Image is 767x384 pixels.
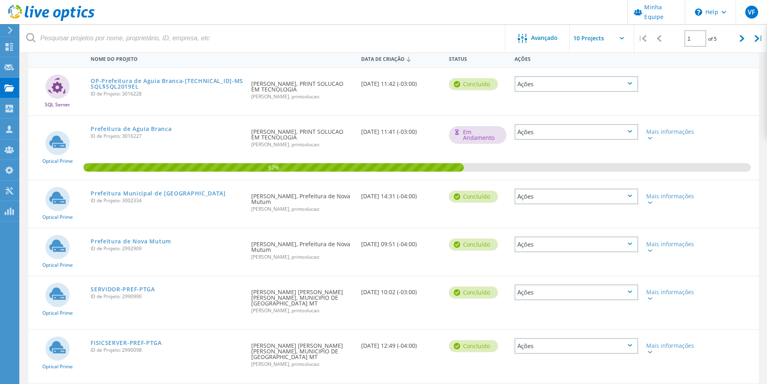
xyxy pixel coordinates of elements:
[247,330,357,375] div: [PERSON_NAME] [PERSON_NAME] [PERSON_NAME], MUNICIPIO DE [GEOGRAPHIC_DATA] MT
[20,24,506,52] input: Pesquisar projetos por nome, proprietário, ID, empresa, etc
[91,286,155,292] a: SERVIDOR-PREF-PTGA
[531,35,558,41] span: Avançado
[695,8,702,16] svg: \n
[357,68,445,95] div: [DATE] 11:42 (-03:00)
[251,255,353,259] span: [PERSON_NAME], printsolucao
[91,239,171,244] a: Prefeitura de Nova Mutum
[515,338,638,354] div: Ações
[42,364,73,369] span: Optical Prime
[708,35,717,42] span: of 5
[42,263,73,268] span: Optical Prime
[91,198,243,203] span: ID de Projeto: 3002334
[251,362,353,367] span: [PERSON_NAME], printsolucao
[515,189,638,204] div: Ações
[357,51,445,66] div: Data de Criação
[646,289,697,301] div: Mais informações
[91,91,243,96] span: ID de Projeto: 3016228
[83,163,464,170] span: 57%
[750,24,767,53] div: |
[357,181,445,207] div: [DATE] 14:31 (-04:00)
[515,76,638,92] div: Ações
[515,124,638,140] div: Ações
[449,239,498,251] div: Concluído
[42,215,73,220] span: Optical Prime
[91,246,243,251] span: ID de Projeto: 2992909
[646,129,697,140] div: Mais informações
[251,94,353,99] span: [PERSON_NAME], printsolucao
[357,116,445,143] div: [DATE] 11:41 (-03:00)
[251,142,353,147] span: [PERSON_NAME], printsolucao
[449,126,507,144] div: Em andamento
[91,191,226,196] a: Prefeitura Municipal de [GEOGRAPHIC_DATA]
[91,348,243,353] span: ID de Projeto: 2990098
[251,207,353,212] span: [PERSON_NAME], printsolucao
[515,237,638,252] div: Ações
[8,17,95,23] a: Live Optics Dashboard
[45,102,70,107] span: SQL Server
[449,286,498,299] div: Concluído
[247,228,357,268] div: [PERSON_NAME], Prefeitura de Nova Mutum
[357,228,445,255] div: [DATE] 09:51 (-04:00)
[91,134,243,139] span: ID de Projeto: 3016227
[646,241,697,253] div: Mais informações
[247,181,357,220] div: [PERSON_NAME], Prefeitura de Nova Mutum
[87,51,247,66] div: Nome do Projeto
[511,51,642,66] div: Ações
[251,308,353,313] span: [PERSON_NAME], printsolucao
[646,343,697,354] div: Mais informações
[42,311,73,316] span: Optical Prime
[449,340,498,352] div: Concluído
[91,340,162,346] a: FISICSERVER-PREF-PTGA
[449,78,498,90] div: Concluído
[42,159,73,164] span: Optical Prime
[748,9,755,15] span: VF
[515,284,638,300] div: Ações
[445,51,511,66] div: Status
[247,116,357,155] div: [PERSON_NAME], PRINT SOLUCAO EM TECNOLOGIA
[357,330,445,357] div: [DATE] 12:49 (-04:00)
[91,126,172,132] a: Prefeitura de Aguia Branca
[247,68,357,107] div: [PERSON_NAME], PRINT SOLUCAO EM TECNOLOGIA
[91,294,243,299] span: ID de Projeto: 2990990
[449,191,498,203] div: Concluído
[91,78,243,89] a: OP-Prefeitura de Aguia Branca-[TECHNICAL_ID]-MSSQL$SQL2019EL
[247,276,357,321] div: [PERSON_NAME] [PERSON_NAME] [PERSON_NAME], MUNICIPIO DE [GEOGRAPHIC_DATA] MT
[646,193,697,205] div: Mais informações
[357,276,445,303] div: [DATE] 10:02 (-03:00)
[634,24,651,53] div: |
